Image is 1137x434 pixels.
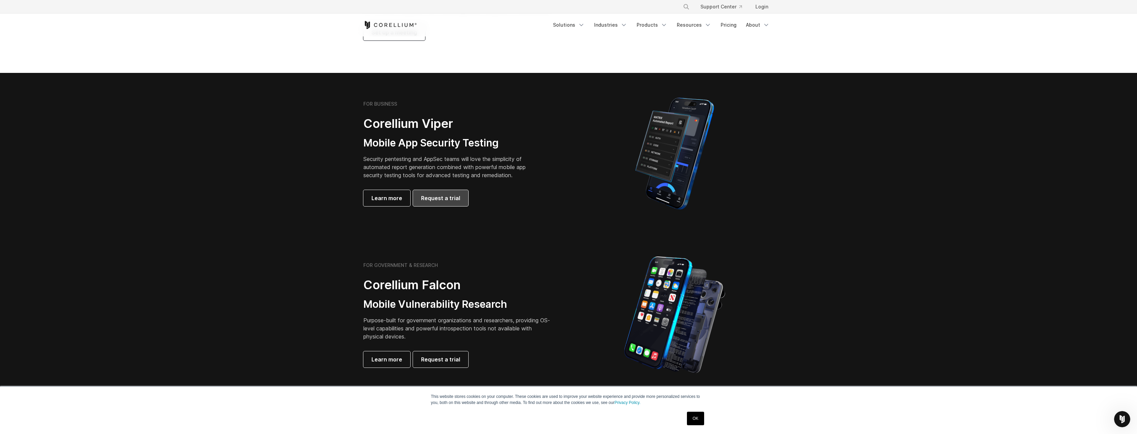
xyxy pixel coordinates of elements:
[363,262,438,268] h6: FOR GOVERNMENT & RESEARCH
[549,19,589,31] a: Solutions
[695,1,747,13] a: Support Center
[633,19,671,31] a: Products
[363,155,536,179] p: Security pentesting and AppSec teams will love the simplicity of automated report generation comb...
[363,298,552,311] h3: Mobile Vulnerability Research
[1114,411,1130,427] iframe: Intercom live chat
[413,351,468,368] a: Request a trial
[371,355,402,363] span: Learn more
[421,355,460,363] span: Request a trial
[717,19,741,31] a: Pricing
[549,19,774,31] div: Navigation Menu
[363,116,536,131] h2: Corellium Viper
[675,1,774,13] div: Navigation Menu
[363,101,397,107] h6: FOR BUSINESS
[421,194,460,202] span: Request a trial
[614,400,640,405] a: Privacy Policy.
[750,1,774,13] a: Login
[680,1,692,13] button: Search
[363,137,536,150] h3: Mobile App Security Testing
[673,19,715,31] a: Resources
[371,194,402,202] span: Learn more
[687,412,704,425] a: OK
[742,19,774,31] a: About
[624,94,725,213] img: Corellium MATRIX automated report on iPhone showing app vulnerability test results across securit...
[363,351,410,368] a: Learn more
[363,316,552,341] p: Purpose-built for government organizations and researchers, providing OS-level capabilities and p...
[363,277,552,293] h2: Corellium Falcon
[624,256,725,374] img: iPhone model separated into the mechanics used to build the physical device.
[363,190,410,206] a: Learn more
[590,19,631,31] a: Industries
[431,394,706,406] p: This website stores cookies on your computer. These cookies are used to improve your website expe...
[413,190,468,206] a: Request a trial
[363,21,417,29] a: Corellium Home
